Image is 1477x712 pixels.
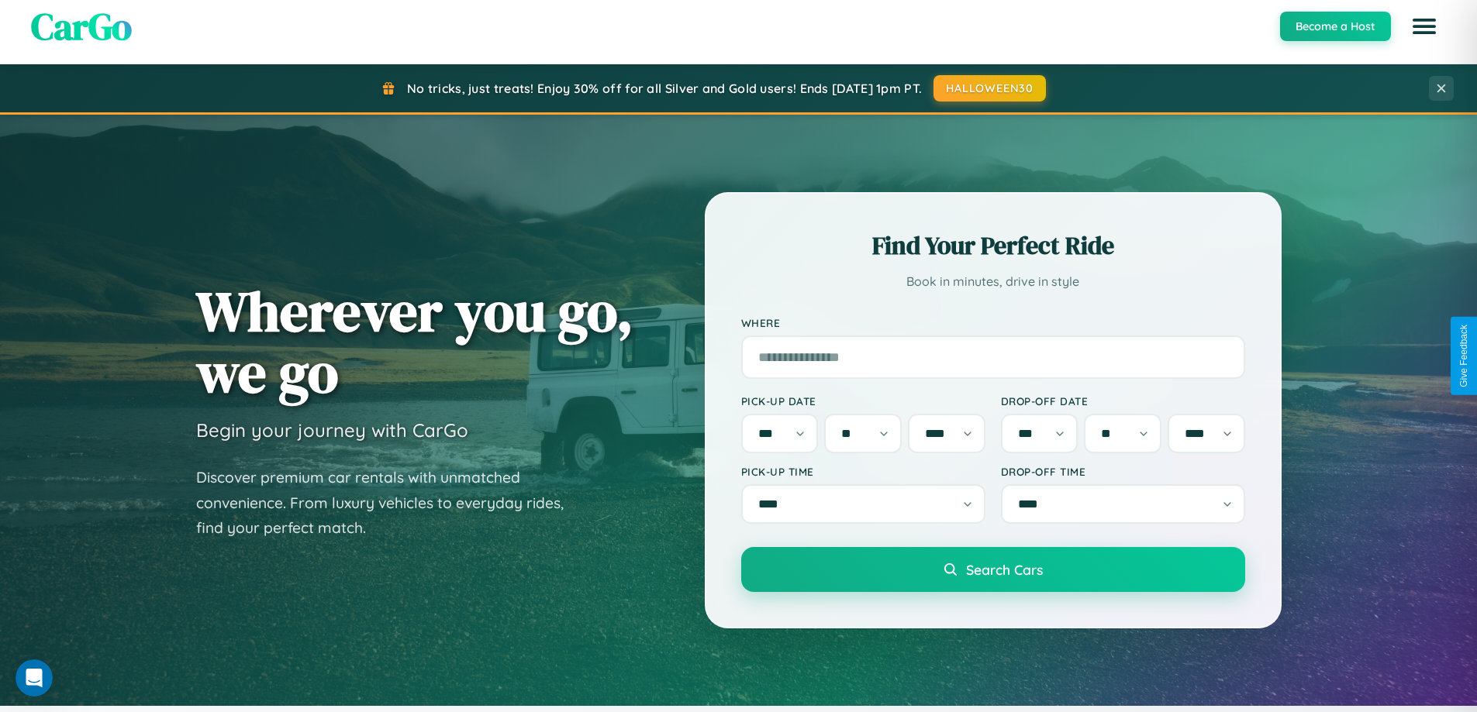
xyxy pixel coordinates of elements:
[31,1,132,52] span: CarGo
[407,81,922,96] span: No tricks, just treats! Enjoy 30% off for all Silver and Gold users! Ends [DATE] 1pm PT.
[933,75,1046,101] button: HALLOWEEN30
[1001,465,1245,478] label: Drop-off Time
[1458,325,1469,387] div: Give Feedback
[196,418,468,442] h3: Begin your journey with CarGo
[741,270,1245,293] p: Book in minutes, drive in style
[196,465,584,541] p: Discover premium car rentals with unmatched convenience. From luxury vehicles to everyday rides, ...
[1280,12,1391,41] button: Become a Host
[741,465,985,478] label: Pick-up Time
[741,316,1245,329] label: Where
[741,229,1245,263] h2: Find Your Perfect Ride
[966,561,1043,578] span: Search Cars
[741,394,985,408] label: Pick-up Date
[1403,5,1446,48] button: Open menu
[196,280,633,403] h1: Wherever you go, we go
[16,659,53,697] iframe: Intercom live chat
[741,547,1245,592] button: Search Cars
[1001,394,1245,408] label: Drop-off Date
